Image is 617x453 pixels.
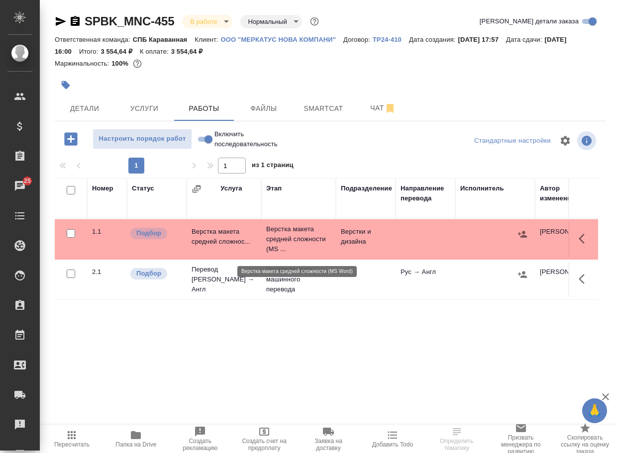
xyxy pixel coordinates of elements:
div: Услуга [220,183,242,193]
div: 2.1 [92,267,122,277]
td: Верстки и дизайна [336,222,396,257]
button: Сгруппировать [192,184,202,194]
a: 25 [2,174,37,198]
td: [PERSON_NAME] [535,262,595,297]
p: Маржинальность: [55,60,111,67]
div: Автор изменения [540,183,590,203]
div: split button [472,133,553,149]
button: Настроить порядок работ [93,129,192,149]
div: Можно подбирать исполнителей [129,267,182,280]
span: 25 [18,176,37,186]
p: Дата создания: [409,36,458,43]
p: Подбор [136,228,161,238]
div: Этап [266,183,282,193]
p: Клиент: [195,36,220,43]
p: Подбор [136,269,161,278]
span: Файлы [240,102,288,115]
div: Исполнитель [460,183,504,193]
td: Верстка макета средней сложнос... [187,222,261,257]
button: Назначить [515,267,530,282]
div: 1.1 [92,227,122,237]
button: Назначить [515,227,530,242]
span: Детали [61,102,108,115]
td: Рус → Англ [396,262,455,297]
button: В работе [187,17,220,26]
span: из 1 страниц [252,159,294,174]
button: 0.00 RUB; [131,57,144,70]
div: В работе [240,15,302,28]
p: 3 554,64 ₽ [101,48,140,55]
p: ООО "МЕРКАТУС НОВА КОМПАНИ" [221,36,344,43]
p: Договор: [343,36,373,43]
div: Направление перевода [401,183,450,203]
button: Нормальный [245,17,290,26]
p: Ответственная команда: [55,36,133,43]
span: Чат [359,102,407,114]
span: Smartcat [300,102,347,115]
button: Чтобы определение сработало, загрузи исходные файлы на странице "файлы" и привяжи проект в SmartCat [424,425,489,453]
div: Можно подбирать исполнителей [129,227,182,240]
p: Постредактура машинного перевода [266,265,331,294]
span: Работы [180,102,228,115]
p: Дата сдачи: [506,36,544,43]
button: Скопировать ссылку для ЯМессенджера [55,15,67,27]
p: СПБ Караванная [133,36,195,43]
td: [PERSON_NAME] [535,222,595,257]
div: Статус [132,183,154,193]
button: Здесь прячутся важные кнопки [573,227,597,251]
svg: Отписаться [384,102,396,114]
td: Перевод [PERSON_NAME] → Англ [187,260,261,299]
p: К оплате: [140,48,171,55]
button: Скопировать ссылку [69,15,81,27]
a: ТР24-410 [373,35,409,43]
button: Добавить тэг [55,74,77,96]
div: Номер [92,183,113,193]
button: 🙏 [582,398,607,423]
a: SPBK_MNC-455 [85,14,174,28]
button: Добавить работу [57,129,85,149]
button: Здесь прячутся важные кнопки [573,267,597,291]
span: Настроить порядок работ [98,133,187,145]
span: Посмотреть информацию [577,131,598,150]
span: Включить последовательность [214,129,278,149]
a: ООО "МЕРКАТУС НОВА КОМПАНИ" [221,35,344,43]
span: Настроить таблицу [553,129,577,153]
div: В работе [182,15,232,28]
p: 3 554,64 ₽ [171,48,210,55]
div: Подразделение [341,183,392,193]
p: Верстка макета средней сложности (MS ... [266,224,331,254]
button: Доп статусы указывают на важность/срочность заказа [308,15,321,28]
span: [PERSON_NAME] детали заказа [480,16,579,26]
p: Итого: [79,48,101,55]
span: Услуги [120,102,168,115]
span: 🙏 [586,400,603,421]
p: 100% [111,60,131,67]
p: ТР24-410 [373,36,409,43]
p: [DATE] 17:57 [458,36,506,43]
